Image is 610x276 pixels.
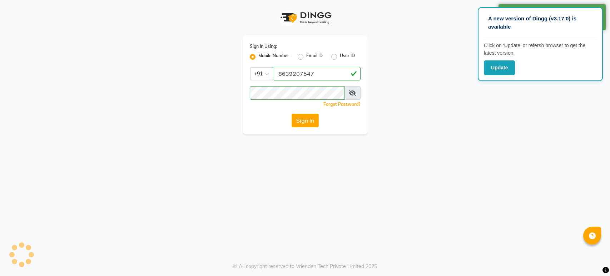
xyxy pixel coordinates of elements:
input: Username [274,67,361,80]
p: Click on ‘Update’ or refersh browser to get the latest version. [484,42,597,57]
label: Mobile Number [258,53,289,61]
img: logo1.svg [277,7,334,28]
p: A new version of Dingg (v3.17.0) is available [488,15,592,31]
iframe: chat widget [580,247,603,269]
button: Update [484,60,515,75]
label: Email ID [306,53,323,61]
label: Sign In Using: [250,43,277,50]
a: Forgot Password? [323,102,361,107]
button: Sign In [292,114,319,127]
input: Username [250,86,344,100]
label: User ID [340,53,355,61]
